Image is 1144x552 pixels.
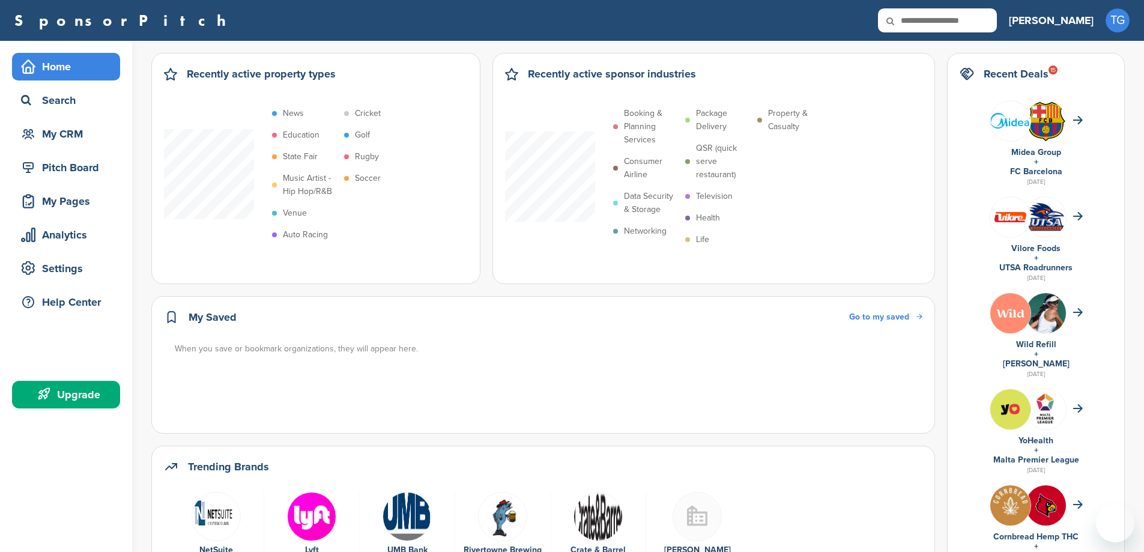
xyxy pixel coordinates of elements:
div: Upgrade [18,384,120,405]
p: Television [696,190,733,203]
p: Consumer Airline [624,155,679,181]
img: Ophy wkc 400x400 [1026,485,1066,526]
div: When you save or bookmark organizations, they will appear here. [175,342,924,356]
a: Search [12,86,120,114]
span: Go to my saved [849,312,909,322]
a: Vilore Foods [1011,243,1061,253]
iframe: Button to launch messaging window [1096,504,1134,542]
p: Data Security & Storage [624,190,679,216]
p: Life [696,233,709,246]
img: Data [574,492,623,541]
a: Go to my saved [849,311,922,324]
a: Lyft logo [270,492,353,540]
img: 6eae1oa 400x400 [990,485,1031,526]
img: Open uri20141112 50798 15runur [383,492,432,541]
a: UTSA Roadrunners [999,262,1073,273]
div: Home [18,56,120,77]
img: Data [192,492,241,541]
a: + [1034,253,1038,263]
a: Pitch Board [12,154,120,181]
h2: Recently active sponsor industries [528,65,696,82]
a: [PERSON_NAME] [1009,7,1094,34]
div: Analytics [18,224,120,246]
a: Data [557,492,640,540]
div: [DATE] [960,273,1112,284]
a: + [1034,541,1038,551]
a: Wild Refill [1016,339,1056,350]
h2: My Saved [189,309,237,326]
div: My Pages [18,190,120,212]
p: Package Delivery [696,107,751,133]
img: Xmy2hx9i 400x400 [990,293,1031,333]
a: My CRM [12,120,120,148]
a: + [1034,445,1038,455]
p: Music Artist - Hip Hop/R&B [283,172,338,198]
img: Group 246 [990,197,1031,237]
a: Midea Group [1011,147,1061,157]
div: [DATE] [960,177,1112,187]
a: [PERSON_NAME] [1003,359,1070,369]
h2: Trending Brands [188,458,269,475]
a: Home [12,53,120,80]
h3: [PERSON_NAME] [1009,12,1094,29]
img: Open uri20141112 64162 1yeofb6?1415809477 [1026,101,1066,142]
p: Golf [355,129,370,142]
a: My Pages [12,187,120,215]
a: Open uri20141112 50798 1jjvlsj [461,492,544,540]
div: Help Center [18,291,120,313]
div: My CRM [18,123,120,145]
span: TG [1106,8,1130,32]
img: Open uri20141112 64162 1eu47ya?1415809040 [1026,201,1066,233]
img: Open uri20141112 50798 1jjvlsj [478,492,527,541]
a: + [1034,157,1038,167]
a: YoHealth [1018,435,1053,446]
a: Help Center [12,288,120,316]
a: FC Barcelona [1010,166,1062,177]
p: Soccer [355,172,381,185]
p: QSR (quick serve restaurant) [696,142,751,181]
a: Analytics [12,221,120,249]
p: Health [696,211,720,225]
a: Cornbread Hemp THC [993,532,1079,542]
p: Cricket [355,107,381,120]
img: 200px midea.svg [990,113,1031,129]
p: State Fair [283,150,318,163]
a: Buildingmissing [652,492,742,540]
a: Upgrade [12,381,120,408]
p: Venue [283,207,307,220]
div: [DATE] [960,369,1112,380]
img: 330px raducanu wmq18 (16) (42834286534) [1026,293,1066,353]
a: Settings [12,255,120,282]
img: 525644331 17898828333253369 2166898335964047711 n [990,389,1031,429]
div: [DATE] [960,465,1112,476]
p: Property & Casualty [768,107,823,133]
a: Data [175,492,258,540]
a: SponsorPitch [14,13,234,28]
a: Open uri20141112 50798 15runur [366,492,449,540]
p: News [283,107,304,120]
img: Group 244 [1026,389,1066,429]
p: Booking & Planning Services [624,107,679,147]
div: Search [18,89,120,111]
a: Malta Premier League [993,455,1079,465]
p: Networking [624,225,667,238]
h2: Recently active property types [187,65,336,82]
p: Education [283,129,319,142]
p: Auto Racing [283,228,328,241]
p: Rugby [355,150,379,163]
img: Lyft logo [287,492,336,541]
img: Buildingmissing [673,492,722,541]
div: Settings [18,258,120,279]
a: + [1034,349,1038,359]
h2: Recent Deals [984,65,1049,82]
div: Pitch Board [18,157,120,178]
div: 15 [1049,65,1058,74]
